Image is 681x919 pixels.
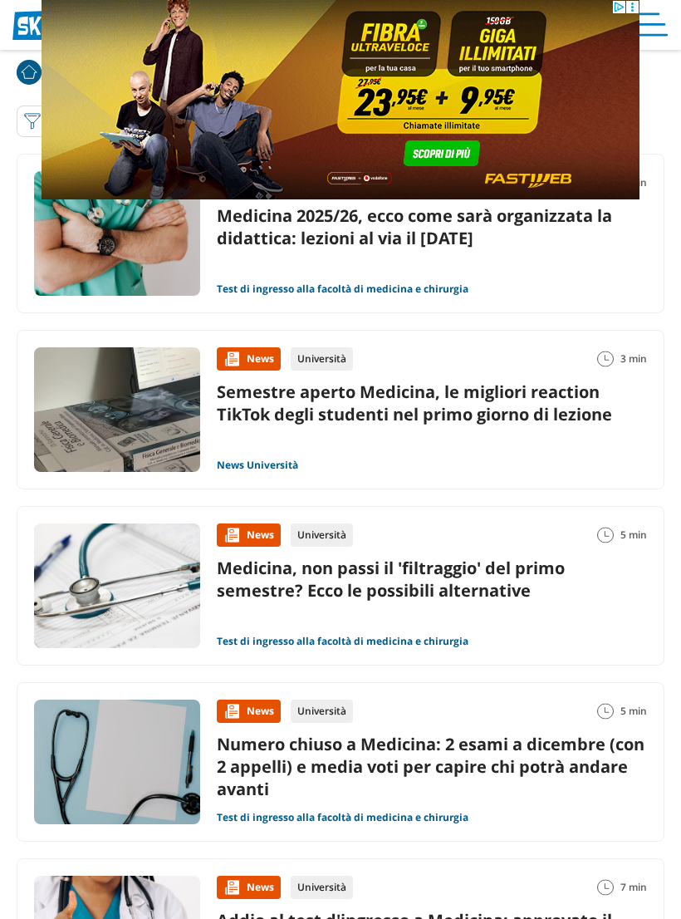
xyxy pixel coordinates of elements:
a: Medicina, non passi il 'filtraggio' del primo semestre? Ecco le possibili alternative [217,557,565,602]
a: News Università [217,459,298,472]
img: Immagine news [34,171,200,296]
span: 5 min [620,700,647,723]
a: Test di ingresso alla facoltà di medicina e chirurgia [217,283,468,296]
img: Filtra filtri mobile [24,113,41,130]
div: News [217,700,281,723]
a: Medicina 2025/26, ecco come sarà organizzata la didattica: lezioni al via il [DATE] [217,204,612,249]
a: Numero chiuso a Medicina: 2 esami a dicembre (con 2 appelli) e media voti per capire chi potrà an... [217,733,644,800]
div: News [217,876,281,899]
a: Home [17,60,42,87]
img: Tempo lettura [597,351,614,367]
a: Test di ingresso alla facoltà di medicina e chirurgia [217,635,468,648]
img: News contenuto [223,527,240,543]
img: Tempo lettura [597,527,614,543]
span: 7 min [620,876,647,899]
img: Tempo lettura [597,879,614,896]
img: Home [17,60,42,85]
div: Università [291,523,353,547]
img: Menù [634,7,669,42]
img: Immagine news [34,700,200,824]
div: News [217,347,281,371]
img: Immagine news [34,523,200,648]
div: News [217,523,281,547]
div: Università [291,876,353,899]
img: Immagine news [34,347,200,472]
img: News contenuto [223,351,240,367]
span: 3 min [620,347,647,371]
span: 5 min [620,523,647,547]
div: Università [291,700,353,723]
div: Università [291,347,353,371]
button: Filtra [17,106,81,137]
a: Semestre aperto Medicina, le migliori reaction TikTok degli studenti nel primo giorno di lezione [217,381,612,425]
img: Tempo lettura [597,703,614,720]
a: Test di ingresso alla facoltà di medicina e chirurgia [217,811,468,824]
img: News contenuto [223,703,240,720]
img: News contenuto [223,879,240,896]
